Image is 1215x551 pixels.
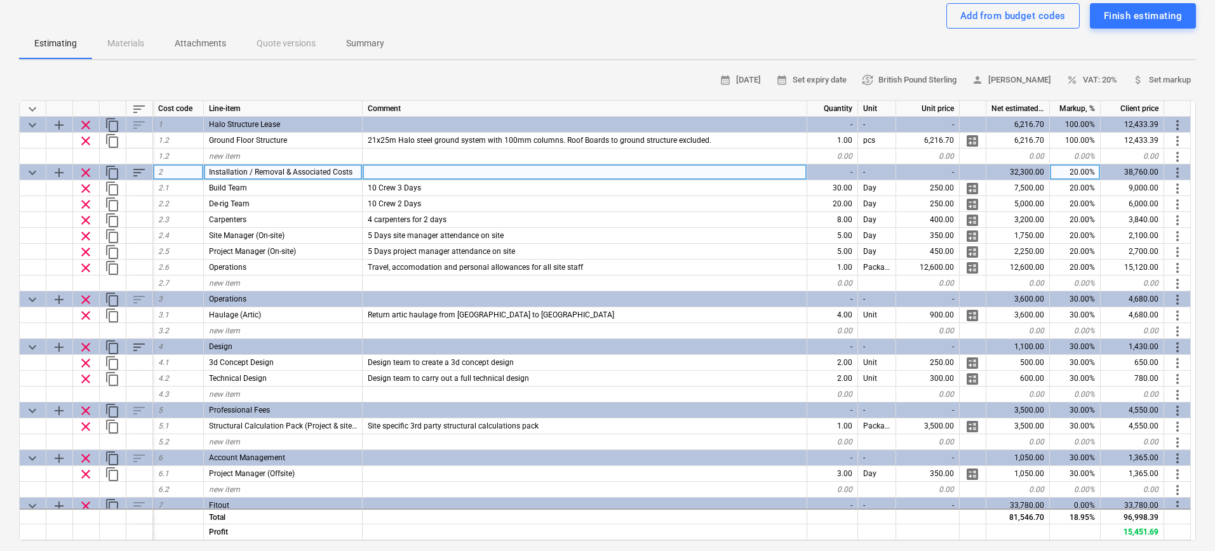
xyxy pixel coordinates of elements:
div: 30.00% [1050,402,1101,418]
div: Unit [858,101,896,117]
div: Profit [204,524,363,540]
span: More actions [1170,340,1185,355]
div: 300.00 [896,371,960,387]
span: Manage detailed breakdown for the row [965,308,980,323]
span: Collapse category [25,403,40,418]
div: 0.00 [896,482,960,498]
span: Set expiry date [776,73,847,88]
div: 6,000.00 [1101,196,1164,212]
div: Day [858,180,896,196]
span: More actions [1170,403,1185,418]
span: Remove row [78,451,93,466]
div: - [858,117,896,133]
span: Manage detailed breakdown for the row [965,371,980,387]
div: 0.00 [1101,482,1164,498]
div: 500.00 [986,355,1050,371]
div: 20.00% [1050,196,1101,212]
div: 0.00 [896,275,960,291]
div: - [896,339,960,355]
span: Halo Structure Lease [209,120,280,129]
div: 30.00% [1050,418,1101,434]
span: Add sub category to row [51,117,67,133]
div: 81,546.70 [986,508,1050,524]
div: - [858,291,896,307]
div: 30.00 [807,180,858,196]
span: Duplicate row [105,371,120,387]
div: Unit [858,371,896,387]
div: 18.95% [1050,508,1101,524]
span: More actions [1170,133,1185,149]
div: Comment [363,101,807,117]
span: person [972,74,983,86]
div: Unit price [896,101,960,117]
div: 30.00% [1050,450,1101,466]
span: Manage detailed breakdown for the row [965,213,980,228]
div: 650.00 [1101,355,1164,371]
div: Day [858,244,896,260]
div: 32,300.00 [986,164,1050,180]
span: 1 [158,120,163,129]
div: pcs [858,133,896,149]
div: 7,500.00 [986,180,1050,196]
span: Remove row [78,181,93,196]
div: 350.00 [896,466,960,482]
div: 30.00% [1050,291,1101,307]
span: Manage detailed breakdown for the row [965,244,980,260]
div: 0.00 [807,434,858,450]
span: More actions [1170,260,1185,275]
span: 1.2 [158,152,169,161]
div: 4,550.00 [1101,418,1164,434]
div: 100.00% [1050,133,1101,149]
div: 1,430.00 [1101,339,1164,355]
div: 3,500.00 [896,418,960,434]
span: Add sub category to row [51,451,67,466]
span: new item [209,152,240,161]
div: 30.00% [1050,355,1101,371]
div: 96,998.39 [1101,508,1164,524]
span: Collapse category [25,165,40,180]
span: Remove row [78,197,93,212]
button: Add from budget codes [946,3,1080,29]
span: Remove row [78,244,93,260]
span: Remove row [78,419,93,434]
span: British Pound Sterling [862,73,957,88]
div: 3,500.00 [986,418,1050,434]
div: 0.00% [1050,387,1101,402]
div: 0.00 [1101,275,1164,291]
span: 2.4 [158,231,169,240]
div: 250.00 [896,355,960,371]
div: 6,216.70 [986,133,1050,149]
div: - [896,402,960,418]
div: 250.00 [896,180,960,196]
span: Duplicate category [105,498,120,514]
div: - [858,339,896,355]
div: - [896,498,960,514]
div: Day [858,466,896,482]
span: 21x25m Halo steel ground system with 100mm columns. Roof Boards to ground structure excluded. [368,136,711,145]
div: 0.00 [896,149,960,164]
div: 15,451.69 [1101,524,1164,540]
span: Duplicate row [105,213,120,228]
span: Duplicate category [105,403,120,418]
div: 350.00 [896,228,960,244]
div: Line-item [204,101,363,117]
div: 1,365.00 [1101,466,1164,482]
button: VAT: 20% [1061,70,1122,90]
div: 0.00 [807,275,858,291]
div: 15,120.00 [1101,260,1164,275]
div: - [896,450,960,466]
span: 5 Days site manager attendance on site [368,231,504,240]
div: Add from budget codes [960,8,1066,24]
div: 4.00 [807,307,858,323]
div: Quantity [807,101,858,117]
span: Add sub category to row [51,292,67,307]
div: 12,600.00 [986,260,1050,275]
div: 1,750.00 [986,228,1050,244]
div: 0.00 [807,482,858,498]
span: 1.2 [158,136,169,145]
span: Manage detailed breakdown for the row [965,467,980,482]
span: Remove row [78,308,93,323]
span: More actions [1170,197,1185,212]
div: 20.00 [807,196,858,212]
div: 0.00 [986,482,1050,498]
